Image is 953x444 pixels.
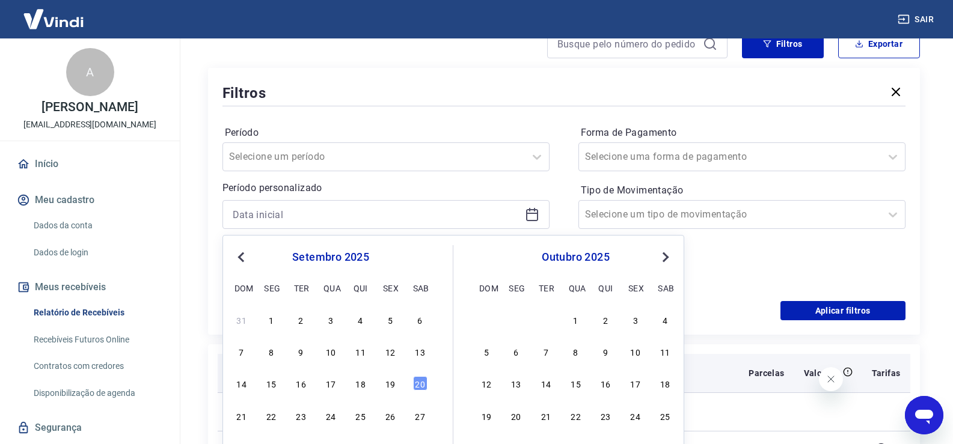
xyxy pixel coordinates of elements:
[383,376,397,391] div: Choose sexta-feira, 19 de setembro de 2025
[539,344,553,359] div: Choose terça-feira, 7 de outubro de 2025
[479,281,494,295] div: dom
[413,344,427,359] div: Choose sábado, 13 de setembro de 2025
[628,312,643,327] div: Choose sexta-feira, 3 de outubro de 2025
[509,281,523,295] div: seg
[598,344,613,359] div: Choose quinta-feira, 9 de outubro de 2025
[895,8,939,31] button: Sair
[323,376,338,391] div: Choose quarta-feira, 17 de setembro de 2025
[294,281,308,295] div: ter
[294,312,308,327] div: Choose terça-feira, 2 de setembro de 2025
[264,344,278,359] div: Choose segunda-feira, 8 de setembro de 2025
[234,409,249,423] div: Choose domingo, 21 de setembro de 2025
[29,300,165,325] a: Relatório de Recebíveis
[222,84,267,103] h5: Filtros
[233,205,520,224] input: Data inicial
[354,312,368,327] div: Choose quinta-feira, 4 de setembro de 2025
[354,376,368,391] div: Choose quinta-feira, 18 de setembro de 2025
[539,281,553,295] div: ter
[23,118,156,131] p: [EMAIL_ADDRESS][DOMAIN_NAME]
[780,301,906,320] button: Aplicar filtros
[477,250,674,264] div: outubro 2025
[658,312,672,327] div: Choose sábado, 4 de outubro de 2025
[323,312,338,327] div: Choose quarta-feira, 3 de setembro de 2025
[569,344,583,359] div: Choose quarta-feira, 8 de outubro de 2025
[569,376,583,391] div: Choose quarta-feira, 15 de outubro de 2025
[383,312,397,327] div: Choose sexta-feira, 5 de setembro de 2025
[509,409,523,423] div: Choose segunda-feira, 20 de outubro de 2025
[29,213,165,238] a: Dados da conta
[234,250,248,264] button: Previous Month
[539,409,553,423] div: Choose terça-feira, 21 de outubro de 2025
[628,281,643,295] div: sex
[264,312,278,327] div: Choose segunda-feira, 1 de setembro de 2025
[29,354,165,379] a: Contratos com credores
[323,344,338,359] div: Choose quarta-feira, 10 de setembro de 2025
[7,8,101,18] span: Olá! Precisa de ajuda?
[905,396,943,434] iframe: Botão para abrir a janela de mensagens
[598,409,613,423] div: Choose quinta-feira, 23 de outubro de 2025
[294,409,308,423] div: Choose terça-feira, 23 de setembro de 2025
[742,29,824,58] button: Filtros
[658,376,672,391] div: Choose sábado, 18 de outubro de 2025
[29,327,165,352] a: Recebíveis Futuros Online
[29,240,165,265] a: Dados de login
[413,281,427,295] div: sab
[628,376,643,391] div: Choose sexta-feira, 17 de outubro de 2025
[479,376,494,391] div: Choose domingo, 12 de outubro de 2025
[479,312,494,327] div: Choose domingo, 28 de setembro de 2025
[658,409,672,423] div: Choose sábado, 25 de outubro de 2025
[539,376,553,391] div: Choose terça-feira, 14 de outubro de 2025
[264,281,278,295] div: seg
[383,409,397,423] div: Choose sexta-feira, 26 de setembro de 2025
[658,250,673,264] button: Next Month
[14,274,165,300] button: Meus recebíveis
[323,409,338,423] div: Choose quarta-feira, 24 de setembro de 2025
[294,376,308,391] div: Choose terça-feira, 16 de setembro de 2025
[264,376,278,391] div: Choose segunda-feira, 15 de setembro de 2025
[628,344,643,359] div: Choose sexta-feira, 10 de outubro de 2025
[838,29,920,58] button: Exportar
[819,367,843,391] iframe: Fechar mensagem
[234,344,249,359] div: Choose domingo, 7 de setembro de 2025
[569,409,583,423] div: Choose quarta-feira, 22 de outubro de 2025
[41,101,138,114] p: [PERSON_NAME]
[413,376,427,391] div: Choose sábado, 20 de setembro de 2025
[234,312,249,327] div: Choose domingo, 31 de agosto de 2025
[598,376,613,391] div: Choose quinta-feira, 16 de outubro de 2025
[14,151,165,177] a: Início
[383,281,397,295] div: sex
[323,281,338,295] div: qua
[581,183,903,198] label: Tipo de Movimentação
[628,409,643,423] div: Choose sexta-feira, 24 de outubro de 2025
[14,415,165,441] a: Segurança
[557,35,698,53] input: Busque pelo número do pedido
[234,281,249,295] div: dom
[569,312,583,327] div: Choose quarta-feira, 1 de outubro de 2025
[354,409,368,423] div: Choose quinta-feira, 25 de setembro de 2025
[225,126,547,140] label: Período
[413,409,427,423] div: Choose sábado, 27 de setembro de 2025
[14,1,93,37] img: Vindi
[233,250,429,264] div: setembro 2025
[509,376,523,391] div: Choose segunda-feira, 13 de outubro de 2025
[658,281,672,295] div: sab
[294,344,308,359] div: Choose terça-feira, 9 de setembro de 2025
[804,367,843,379] p: Valor Líq.
[264,409,278,423] div: Choose segunda-feira, 22 de setembro de 2025
[354,281,368,295] div: qui
[413,312,427,327] div: Choose sábado, 6 de setembro de 2025
[509,344,523,359] div: Choose segunda-feira, 6 de outubro de 2025
[479,409,494,423] div: Choose domingo, 19 de outubro de 2025
[29,381,165,406] a: Disponibilização de agenda
[14,187,165,213] button: Meu cadastro
[509,312,523,327] div: Choose segunda-feira, 29 de setembro de 2025
[383,344,397,359] div: Choose sexta-feira, 12 de setembro de 2025
[569,281,583,295] div: qua
[749,367,784,379] p: Parcelas
[598,281,613,295] div: qui
[354,344,368,359] div: Choose quinta-feira, 11 de setembro de 2025
[234,376,249,391] div: Choose domingo, 14 de setembro de 2025
[581,126,903,140] label: Forma de Pagamento
[598,312,613,327] div: Choose quinta-feira, 2 de outubro de 2025
[479,344,494,359] div: Choose domingo, 5 de outubro de 2025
